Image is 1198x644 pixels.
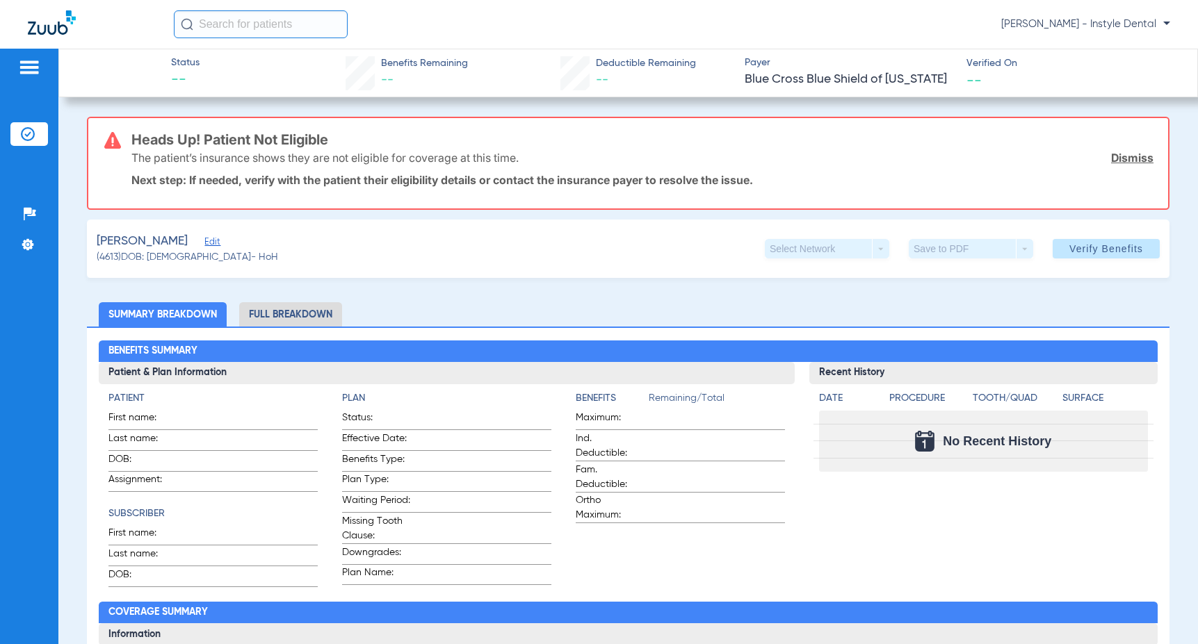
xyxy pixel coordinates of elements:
[99,302,227,327] li: Summary Breakdown
[1062,391,1147,411] app-breakdown-title: Surface
[745,56,954,70] span: Payer
[745,71,954,88] span: Blue Cross Blue Shield of [US_STATE]
[576,493,644,522] span: Ortho Maximum:
[342,391,551,406] h4: Plan
[97,233,188,250] span: [PERSON_NAME]
[819,391,877,411] app-breakdown-title: Date
[576,411,644,429] span: Maximum:
[973,391,1058,406] h4: Tooth/Quad
[342,514,410,543] span: Missing Tooth Clause:
[97,250,278,265] span: (4613) DOB: [DEMOGRAPHIC_DATA] - HoH
[342,493,410,512] span: Waiting Period:
[174,10,348,38] input: Search for patients
[108,506,318,521] h4: Subscriber
[381,56,468,71] span: Benefits Remaining
[576,391,649,411] app-breakdown-title: Benefits
[239,302,342,327] li: Full Breakdown
[966,72,982,87] span: --
[1053,239,1160,258] button: Verify Benefits
[809,362,1157,384] h3: Recent History
[889,391,967,406] h4: Procedure
[1069,243,1143,254] span: Verify Benefits
[171,56,200,70] span: Status
[131,151,519,165] p: The patient’s insurance shows they are not eligible for coverage at this time.
[108,391,318,406] h4: Patient
[943,434,1051,448] span: No Recent History
[171,71,200,90] span: --
[131,173,1154,187] p: Next step: If needed, verify with the patient their eligibility details or contact the insurance ...
[99,602,1157,624] h2: Coverage Summary
[108,411,177,429] span: First name:
[18,59,40,76] img: hamburger-icon
[342,452,410,471] span: Benefits Type:
[108,568,177,586] span: DOB:
[819,391,877,406] h4: Date
[596,74,608,86] span: --
[576,431,644,461] span: Ind. Deductible:
[99,362,795,384] h3: Patient & Plan Information
[108,472,177,491] span: Assignment:
[342,545,410,564] span: Downgrades:
[1001,17,1170,31] span: [PERSON_NAME] - Instyle Dental
[966,56,1176,71] span: Verified On
[342,472,410,491] span: Plan Type:
[131,133,1154,147] h3: Heads Up! Patient Not Eligible
[104,132,121,149] img: error-icon
[108,431,177,450] span: Last name:
[342,565,410,584] span: Plan Name:
[108,452,177,471] span: DOB:
[181,18,193,31] img: Search Icon
[204,237,217,250] span: Edit
[889,391,967,411] app-breakdown-title: Procedure
[915,431,934,452] img: Calendar
[576,391,649,406] h4: Benefits
[1111,151,1154,165] a: Dismiss
[576,463,644,492] span: Fam. Deductible:
[99,340,1157,363] h2: Benefits Summary
[381,74,394,86] span: --
[342,411,410,429] span: Status:
[596,56,696,71] span: Deductible Remaining
[108,547,177,565] span: Last name:
[1062,391,1147,406] h4: Surface
[342,431,410,450] span: Effective Date:
[973,391,1058,411] app-breakdown-title: Tooth/Quad
[108,526,177,545] span: First name:
[649,391,785,411] span: Remaining/Total
[28,10,76,35] img: Zuub Logo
